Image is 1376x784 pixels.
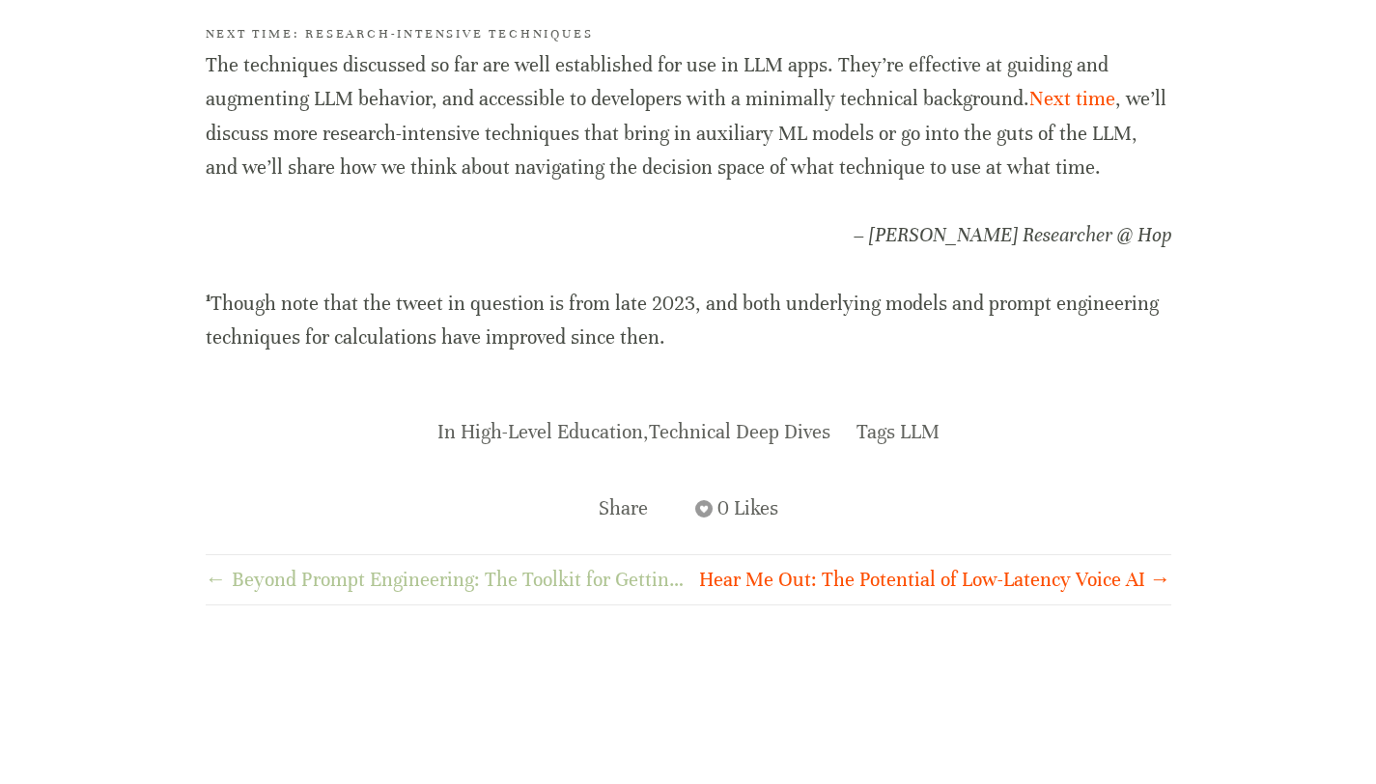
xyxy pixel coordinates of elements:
[206,287,1171,354] p: Though note that the tweet in question is from late 2023, and both underlying models and prompt e...
[856,420,895,444] span: Tags
[688,563,1171,597] a: Hear Me Out: The Potential of Low-Latency Voice AI →
[649,420,830,444] a: Technical Deep Dives
[206,563,688,597] a: ← Beyond Prompt Engineering: The Toolkit for Getting LLMs to Do What You Want, Part 2
[206,292,211,316] strong: ¹
[437,420,830,444] span: ,
[1029,87,1115,111] a: Next time
[437,420,456,444] span: In
[854,223,1171,247] em: – [PERSON_NAME] Researcher @ Hop
[717,496,778,520] span: 0 Likes
[206,48,1171,184] p: The techniques discussed so far are well established for use in LLM apps. They’re effective at gu...
[206,24,1171,44] h3: Next Time: Research-intensive Techniques
[900,420,940,444] a: LLM
[461,420,643,444] a: High-Level Education
[599,491,648,525] div: Share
